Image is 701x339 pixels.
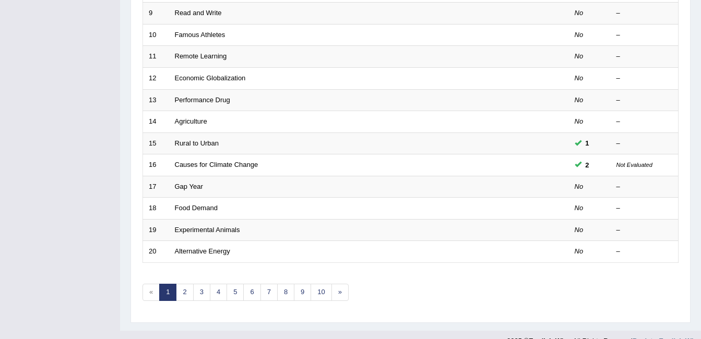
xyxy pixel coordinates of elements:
a: Economic Globalization [175,74,246,82]
a: 10 [311,284,331,301]
em: No [575,183,584,190]
a: Food Demand [175,204,218,212]
div: – [616,139,673,149]
div: – [616,225,673,235]
div: – [616,203,673,213]
em: No [575,52,584,60]
span: You can still take this question [581,138,593,149]
div: – [616,52,673,62]
td: 16 [143,154,169,176]
a: Rural to Urban [175,139,219,147]
a: Agriculture [175,117,207,125]
em: No [575,247,584,255]
a: 6 [243,284,260,301]
a: Remote Learning [175,52,227,60]
a: 7 [260,284,278,301]
a: 1 [159,284,176,301]
div: – [616,117,673,127]
span: « [142,284,160,301]
td: 20 [143,241,169,263]
em: No [575,31,584,39]
div: – [616,95,673,105]
div: – [616,182,673,192]
em: No [575,117,584,125]
a: 8 [277,284,294,301]
div: – [616,74,673,83]
em: No [575,74,584,82]
td: 10 [143,24,169,46]
a: Experimental Animals [175,226,240,234]
a: Alternative Energy [175,247,230,255]
a: Gap Year [175,183,203,190]
td: 17 [143,176,169,198]
td: 15 [143,132,169,154]
td: 19 [143,219,169,241]
a: Read and Write [175,9,222,17]
em: No [575,204,584,212]
div: – [616,30,673,40]
a: 5 [227,284,244,301]
small: Not Evaluated [616,162,652,168]
a: Performance Drug [175,96,230,104]
a: 4 [210,284,227,301]
a: Causes for Climate Change [175,161,258,168]
em: No [575,226,584,234]
a: 3 [193,284,210,301]
div: – [616,8,673,18]
td: 18 [143,198,169,220]
a: » [331,284,349,301]
span: You can still take this question [581,160,593,171]
a: 9 [294,284,311,301]
td: 13 [143,89,169,111]
td: 11 [143,46,169,68]
div: – [616,247,673,257]
em: No [575,9,584,17]
a: Famous Athletes [175,31,225,39]
td: 9 [143,3,169,25]
td: 12 [143,67,169,89]
em: No [575,96,584,104]
a: 2 [176,284,193,301]
td: 14 [143,111,169,133]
